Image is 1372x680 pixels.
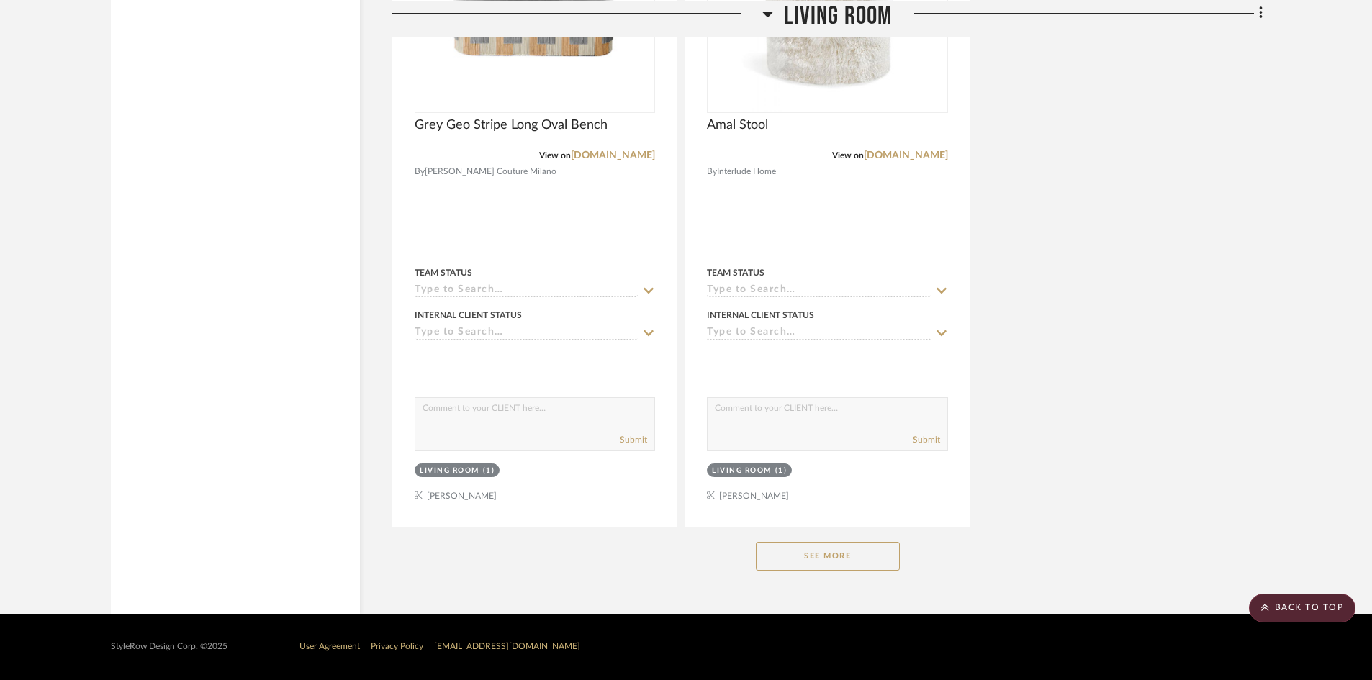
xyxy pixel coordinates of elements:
div: StyleRow Design Corp. ©2025 [111,641,227,652]
input: Type to Search… [415,327,638,340]
span: View on [832,151,864,160]
div: Team Status [707,266,764,279]
span: View on [539,151,571,160]
button: Submit [620,433,647,446]
input: Type to Search… [415,284,638,298]
div: (1) [483,466,495,476]
div: Team Status [415,266,472,279]
button: Submit [913,433,940,446]
button: See More [756,542,900,571]
a: [DOMAIN_NAME] [571,150,655,160]
div: Internal Client Status [707,309,814,322]
a: [DOMAIN_NAME] [864,150,948,160]
a: Privacy Policy [371,642,423,650]
a: [EMAIL_ADDRESS][DOMAIN_NAME] [434,642,580,650]
div: (1) [775,466,787,476]
span: Grey Geo Stripe Long Oval Bench [415,117,608,133]
scroll-to-top-button: BACK TO TOP [1249,594,1355,622]
div: Living Room [420,466,479,476]
input: Type to Search… [707,284,930,298]
input: Type to Search… [707,327,930,340]
div: Living Room [712,466,772,476]
span: [PERSON_NAME] Couture Milano [425,165,556,178]
span: By [415,165,425,178]
div: Internal Client Status [415,309,522,322]
span: Amal Stool [707,117,768,133]
span: Interlude Home [717,165,776,178]
span: By [707,165,717,178]
a: User Agreement [299,642,360,650]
